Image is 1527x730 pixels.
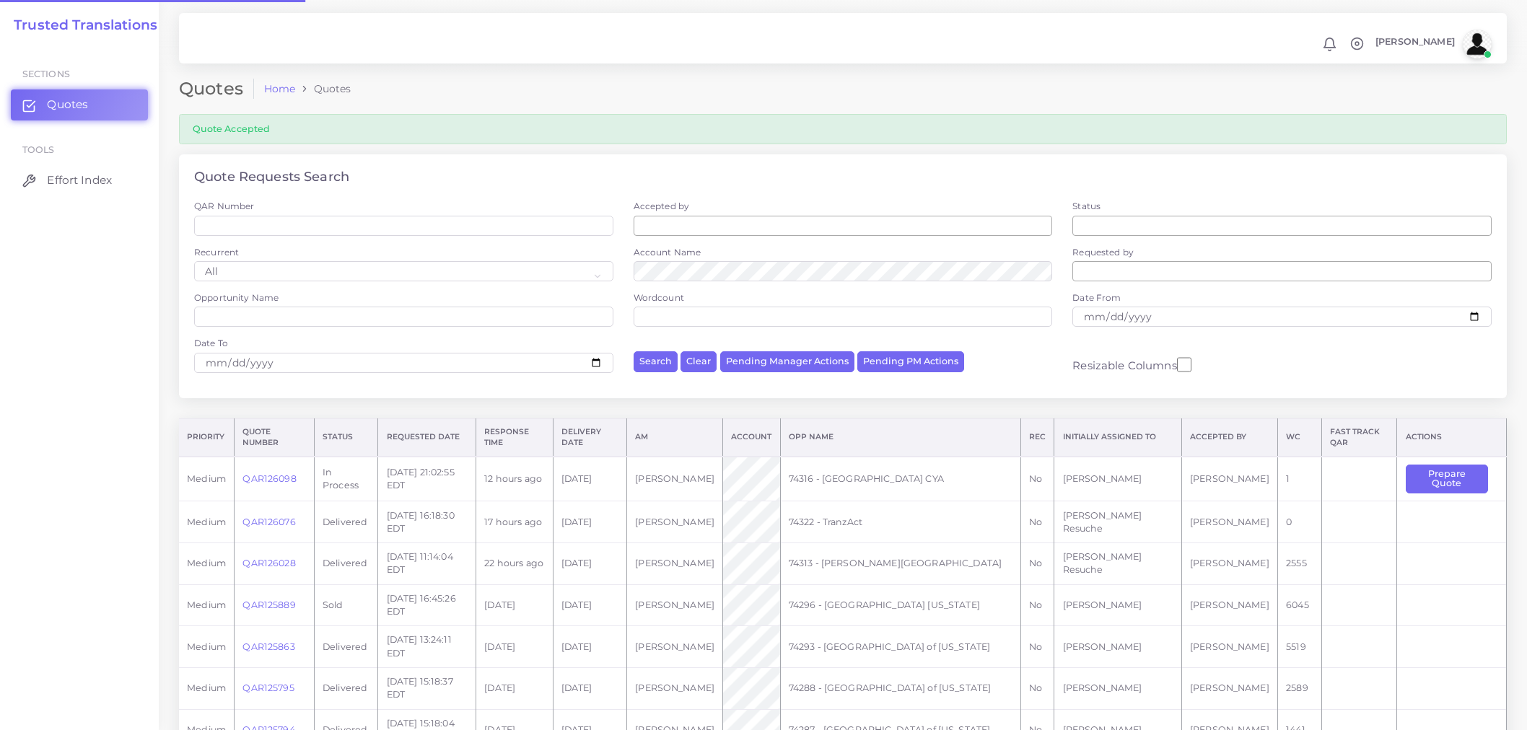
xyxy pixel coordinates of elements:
[194,291,279,304] label: Opportunity Name
[780,543,1020,585] td: 74313 - [PERSON_NAME][GEOGRAPHIC_DATA]
[1406,472,1498,483] a: Prepare Quote
[634,291,684,304] label: Wordcount
[1021,543,1054,585] td: No
[194,246,239,258] label: Recurrent
[1397,418,1507,456] th: Actions
[553,584,626,626] td: [DATE]
[314,418,378,456] th: Status
[634,351,678,372] button: Search
[1054,584,1181,626] td: [PERSON_NAME]
[1021,584,1054,626] td: No
[11,89,148,120] a: Quotes
[194,200,254,212] label: QAR Number
[1054,668,1181,710] td: [PERSON_NAME]
[1368,30,1497,58] a: [PERSON_NAME]avatar
[235,418,315,456] th: Quote Number
[264,82,296,96] a: Home
[11,165,148,195] a: Effort Index
[378,418,476,456] th: Requested Date
[857,351,964,372] button: Pending PM Actions
[187,599,226,610] span: medium
[780,418,1020,456] th: Opp Name
[1181,543,1277,585] td: [PERSON_NAME]
[476,668,554,710] td: [DATE]
[314,501,378,543] td: Delivered
[179,418,235,456] th: Priority
[553,418,626,456] th: Delivery Date
[1181,501,1277,543] td: [PERSON_NAME]
[1322,418,1397,456] th: Fast Track QAR
[627,543,723,585] td: [PERSON_NAME]
[627,668,723,710] td: [PERSON_NAME]
[179,114,1507,144] div: Quote Accepted
[1277,626,1321,668] td: 5519
[1054,418,1181,456] th: Initially Assigned to
[1054,543,1181,585] td: [PERSON_NAME] Resuche
[1375,38,1455,47] span: [PERSON_NAME]
[179,79,254,100] h2: Quotes
[187,641,226,652] span: medium
[378,501,476,543] td: [DATE] 16:18:30 EDT
[378,543,476,585] td: [DATE] 11:14:04 EDT
[1072,246,1134,258] label: Requested by
[627,418,723,456] th: AM
[553,543,626,585] td: [DATE]
[187,473,226,484] span: medium
[476,626,554,668] td: [DATE]
[476,584,554,626] td: [DATE]
[1021,626,1054,668] td: No
[1072,291,1121,304] label: Date From
[723,418,780,456] th: Account
[627,584,723,626] td: [PERSON_NAME]
[22,144,55,155] span: Tools
[780,501,1020,543] td: 74322 - TranzAct
[187,558,226,568] span: medium
[1181,668,1277,710] td: [PERSON_NAME]
[314,584,378,626] td: Sold
[4,17,157,34] a: Trusted Translations
[314,457,378,501] td: In Process
[242,473,296,484] a: QAR126098
[476,501,554,543] td: 17 hours ago
[22,69,70,79] span: Sections
[242,641,294,652] a: QAR125863
[378,626,476,668] td: [DATE] 13:24:11 EDT
[780,584,1020,626] td: 74296 - [GEOGRAPHIC_DATA] [US_STATE]
[378,457,476,501] td: [DATE] 21:02:55 EDT
[1021,501,1054,543] td: No
[1463,30,1492,58] img: avatar
[1181,584,1277,626] td: [PERSON_NAME]
[314,543,378,585] td: Delivered
[295,82,351,96] li: Quotes
[720,351,854,372] button: Pending Manager Actions
[627,626,723,668] td: [PERSON_NAME]
[476,457,554,501] td: 12 hours ago
[314,668,378,710] td: Delivered
[476,418,554,456] th: Response Time
[634,246,701,258] label: Account Name
[1277,457,1321,501] td: 1
[1181,418,1277,456] th: Accepted by
[1277,501,1321,543] td: 0
[47,172,112,188] span: Effort Index
[780,626,1020,668] td: 74293 - [GEOGRAPHIC_DATA] of [US_STATE]
[780,457,1020,501] td: 74316 - [GEOGRAPHIC_DATA] CYA
[1277,418,1321,456] th: WC
[194,170,349,185] h4: Quote Requests Search
[476,543,554,585] td: 22 hours ago
[1177,356,1191,374] input: Resizable Columns
[1072,356,1191,374] label: Resizable Columns
[1021,418,1054,456] th: REC
[1277,668,1321,710] td: 2589
[553,457,626,501] td: [DATE]
[553,626,626,668] td: [DATE]
[1181,457,1277,501] td: [PERSON_NAME]
[627,457,723,501] td: [PERSON_NAME]
[1054,626,1181,668] td: [PERSON_NAME]
[1181,626,1277,668] td: [PERSON_NAME]
[1054,457,1181,501] td: [PERSON_NAME]
[681,351,717,372] button: Clear
[378,668,476,710] td: [DATE] 15:18:37 EDT
[242,516,295,527] a: QAR126076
